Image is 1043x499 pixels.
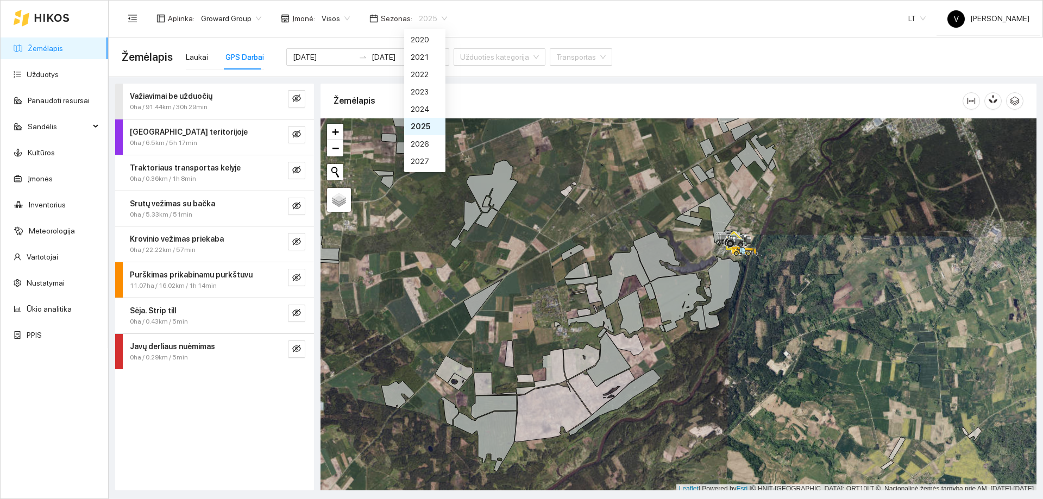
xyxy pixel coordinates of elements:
a: PPIS [27,331,42,339]
span: Žemėlapis [122,48,173,66]
span: | [750,485,751,492]
span: eye-invisible [292,166,301,176]
button: eye-invisible [288,233,305,250]
button: eye-invisible [288,162,305,179]
div: Žemėlapis [334,85,963,116]
a: Inventorius [29,200,66,209]
div: GPS Darbai [225,51,264,63]
strong: Srutų vežimas su bačka [130,199,215,208]
span: 0ha / 5.33km / 51min [130,210,192,220]
a: Nustatymai [27,279,65,287]
strong: Javų derliaus nuėmimas [130,342,215,351]
input: Pabaigos data [372,51,433,63]
span: Sandėlis [28,116,90,137]
span: 0ha / 0.43km / 5min [130,317,188,327]
span: eye-invisible [292,201,301,212]
div: Krovinio vežimas priekaba0ha / 22.22km / 57mineye-invisible [115,226,314,262]
a: Esri [737,485,748,492]
a: Leaflet [679,485,699,492]
div: 2027 [404,153,445,170]
div: 2021 [404,48,445,66]
strong: Važiavimai be užduočių [130,92,212,100]
a: Panaudoti resursai [28,96,90,105]
span: layout [156,14,165,23]
div: Važiavimai be užduočių0ha / 91.44km / 30h 29mineye-invisible [115,84,314,119]
span: Visos [322,10,350,27]
div: Laukai [186,51,208,63]
span: + [332,125,339,138]
button: menu-fold [122,8,143,29]
div: 2022 [404,66,445,83]
div: 2025 [411,121,439,132]
div: Javų derliaus nuėmimas0ha / 0.29km / 5mineye-invisible [115,334,314,369]
div: 2024 [404,100,445,118]
a: Kultūros [28,148,55,157]
span: Sezonas : [381,12,412,24]
span: eye-invisible [292,237,301,248]
span: Groward Group [201,10,261,27]
div: 2026 [411,138,439,150]
span: 0ha / 22.22km / 57min [130,245,196,255]
span: 2025 [419,10,447,27]
div: 2023 [404,83,445,100]
a: Meteorologija [29,226,75,235]
div: 2027 [411,155,439,167]
button: eye-invisible [288,340,305,358]
button: eye-invisible [288,90,305,108]
div: 2026 [404,135,445,153]
strong: [GEOGRAPHIC_DATA] teritorijoje [130,128,248,136]
button: eye-invisible [288,198,305,215]
strong: Krovinio vežimas priekaba [130,235,224,243]
button: eye-invisible [288,305,305,322]
button: Initiate a new search [327,164,343,180]
div: Traktoriaus transportas kelyje0ha / 0.36km / 1h 8mineye-invisible [115,155,314,191]
div: 2023 [411,86,439,98]
button: eye-invisible [288,269,305,286]
div: 2024 [411,103,439,115]
span: menu-fold [128,14,137,23]
span: 0ha / 0.29km / 5min [130,352,188,363]
a: Vartotojai [27,252,58,261]
div: 2021 [411,51,439,63]
span: eye-invisible [292,94,301,104]
span: [PERSON_NAME] [947,14,1029,23]
div: [GEOGRAPHIC_DATA] teritorijoje0ha / 6.5km / 5h 17mineye-invisible [115,119,314,155]
strong: Traktoriaus transportas kelyje [130,163,241,172]
div: Purškimas prikabinamu purkštuvu11.07ha / 16.02km / 1h 14mineye-invisible [115,262,314,298]
input: Pradžios data [293,51,354,63]
span: Aplinka : [168,12,194,24]
div: 2020 [411,34,439,46]
span: 11.07ha / 16.02km / 1h 14min [130,281,217,291]
span: to [359,53,367,61]
div: Srutų vežimas su bačka0ha / 5.33km / 51mineye-invisible [115,191,314,226]
strong: Purškimas prikabinamu purkštuvu [130,270,253,279]
a: Užduotys [27,70,59,79]
button: column-width [963,92,980,110]
span: Įmonė : [292,12,315,24]
a: Įmonės [28,174,53,183]
span: eye-invisible [292,273,301,283]
div: Sėja. Strip till0ha / 0.43km / 5mineye-invisible [115,298,314,333]
div: 2022 [411,68,439,80]
span: 0ha / 6.5km / 5h 17min [130,138,197,148]
a: Žemėlapis [28,44,63,53]
div: 2020 [404,31,445,48]
span: column-width [963,97,979,105]
a: Ūkio analitika [27,305,72,313]
span: eye-invisible [292,308,301,319]
span: − [332,141,339,155]
span: V [954,10,959,28]
a: Layers [327,188,351,212]
span: eye-invisible [292,344,301,355]
div: | Powered by © HNIT-[GEOGRAPHIC_DATA]; ORT10LT ©, Nacionalinė žemės tarnyba prie AM, [DATE]-[DATE] [676,484,1036,494]
button: eye-invisible [288,126,305,143]
a: Zoom out [327,140,343,156]
span: calendar [369,14,378,23]
div: 2025 [404,118,445,135]
span: LT [908,10,926,27]
strong: Sėja. Strip till [130,306,176,315]
a: Zoom in [327,124,343,140]
span: shop [281,14,290,23]
span: eye-invisible [292,130,301,140]
span: 0ha / 91.44km / 30h 29min [130,102,208,112]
